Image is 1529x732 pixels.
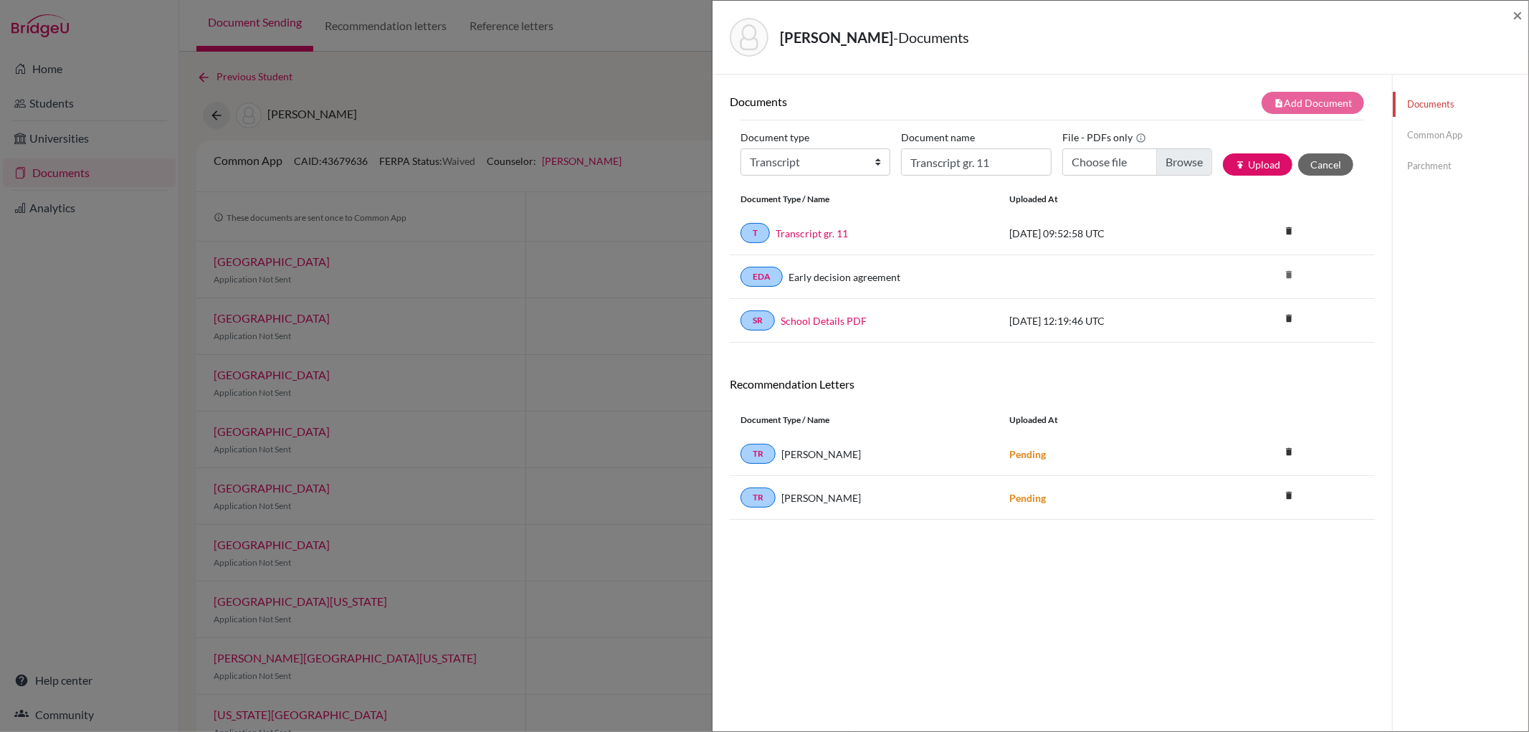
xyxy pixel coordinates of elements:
[1009,448,1046,460] strong: Pending
[1062,126,1146,148] label: File - PDFs only
[740,223,770,243] a: T
[740,488,776,508] a: TR
[1235,160,1245,170] i: publish
[740,310,775,331] a: SR
[789,270,900,285] a: Early decision agreement
[730,414,999,427] div: Document Type / Name
[1278,308,1300,329] i: delete
[740,444,776,464] a: TR
[999,414,1214,427] div: Uploaded at
[730,95,1052,108] h6: Documents
[780,29,893,46] strong: [PERSON_NAME]
[1513,6,1523,24] button: Close
[730,193,999,206] div: Document Type / Name
[1278,264,1300,285] i: delete
[1278,441,1300,462] i: delete
[740,126,809,148] label: Document type
[999,313,1214,328] div: [DATE] 12:19:46 UTC
[781,313,867,328] a: School Details PDF
[1278,220,1300,242] i: delete
[1274,98,1284,108] i: note_add
[740,267,783,287] a: EDA
[1223,153,1292,176] button: publishUpload
[1278,443,1300,462] a: delete
[1393,153,1528,179] a: Parchment
[781,447,861,462] span: [PERSON_NAME]
[1278,487,1300,506] a: delete
[1393,92,1528,117] a: Documents
[1262,92,1364,114] button: note_addAdd Document
[893,29,969,46] span: - Documents
[999,226,1214,241] div: [DATE] 09:52:58 UTC
[1393,123,1528,148] a: Common App
[1513,4,1523,25] span: ×
[1009,492,1046,504] strong: Pending
[999,193,1214,206] div: Uploaded at
[1278,222,1300,242] a: delete
[1278,485,1300,506] i: delete
[1298,153,1353,176] button: Cancel
[776,226,848,241] a: Transcript gr. 11
[901,126,975,148] label: Document name
[730,377,1375,391] h6: Recommendation Letters
[781,490,861,505] span: [PERSON_NAME]
[1278,310,1300,329] a: delete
